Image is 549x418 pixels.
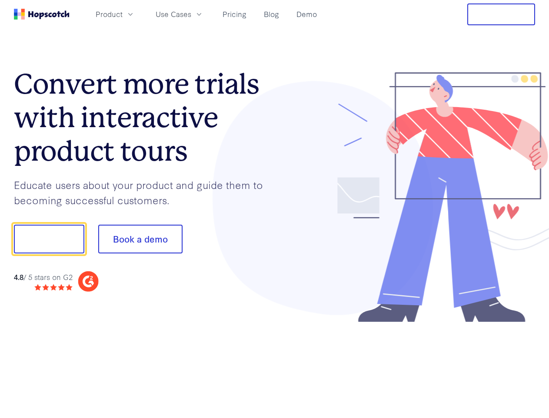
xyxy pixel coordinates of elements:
[90,7,140,21] button: Product
[14,225,84,253] button: Show me!
[156,9,191,20] span: Use Cases
[14,272,73,283] div: / 5 stars on G2
[260,7,283,21] a: Blog
[96,9,123,20] span: Product
[467,3,535,25] button: Free Trial
[150,7,209,21] button: Use Cases
[293,7,320,21] a: Demo
[219,7,250,21] a: Pricing
[14,272,23,282] strong: 4.8
[14,9,70,20] a: Home
[98,225,183,253] button: Book a demo
[14,177,275,207] p: Educate users about your product and guide them to becoming successful customers.
[14,67,275,168] h1: Convert more trials with interactive product tours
